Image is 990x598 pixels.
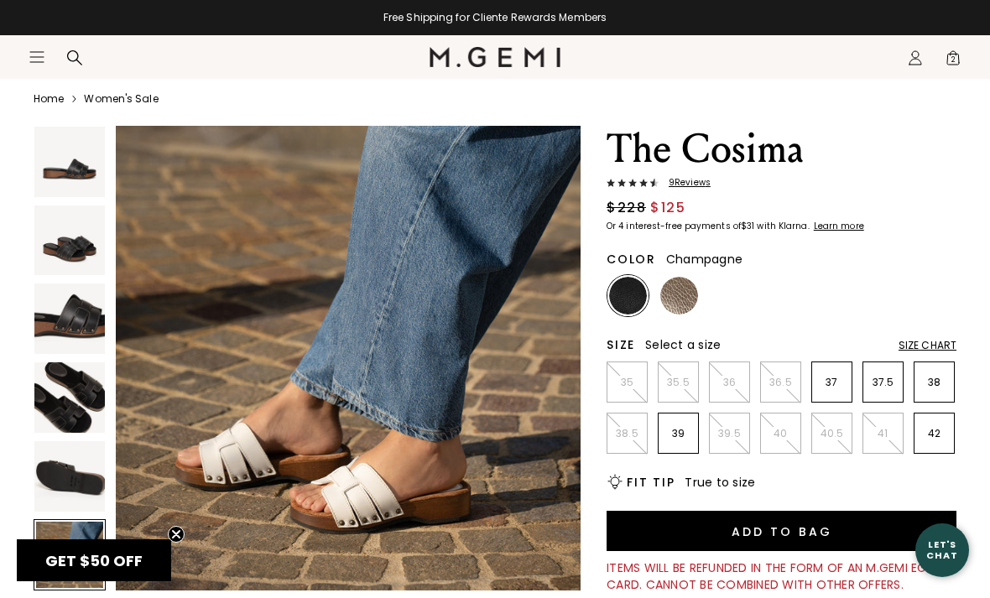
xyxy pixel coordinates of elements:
img: The Cosima [34,127,105,197]
span: Champagne [666,251,742,268]
img: The Cosima [34,205,105,276]
img: M.Gemi [430,47,561,67]
span: 2 [945,53,961,70]
a: 9Reviews [607,178,956,191]
div: Items will be refunded in the form of an M.Gemi eGift Card. Cannot be combined with other offers. [607,559,956,593]
klarna-placement-style-cta: Learn more [814,220,864,232]
p: 39.5 [710,427,749,440]
span: True to size [685,474,755,491]
p: 36 [710,376,749,389]
a: Learn more [812,221,864,231]
klarna-placement-style-amount: $31 [741,220,754,232]
klarna-placement-style-body: with Klarna [757,220,811,232]
p: 41 [863,427,903,440]
span: GET $50 OFF [45,550,143,571]
button: Add to Bag [607,511,956,551]
p: 38 [914,376,954,389]
img: Black [609,277,647,315]
h2: Color [607,252,656,266]
p: 36.5 [761,376,800,389]
p: 35 [607,376,647,389]
div: Let's Chat [915,539,969,560]
img: Champagne [660,277,698,315]
p: 39 [659,427,698,440]
p: 37.5 [863,376,903,389]
p: 35.5 [659,376,698,389]
button: Open site menu [29,49,45,65]
div: GET $50 OFFClose teaser [17,539,171,581]
img: The Cosima [34,283,105,354]
p: 40 [761,427,800,440]
p: 38.5 [607,427,647,440]
p: 37 [812,376,852,389]
h2: Fit Tip [627,476,675,489]
span: Select a size [645,336,721,353]
klarna-placement-style-body: Or 4 interest-free payments of [607,220,741,232]
p: 42 [914,427,954,440]
span: 9 Review s [659,178,711,188]
h1: The Cosima [607,126,956,173]
div: Size Chart [899,339,956,352]
p: 40.5 [812,427,852,440]
button: Close teaser [168,526,185,543]
span: $228 [607,198,646,218]
img: The Cosima [116,126,581,590]
img: The Cosima [34,362,105,433]
h2: Size [607,338,635,351]
span: $125 [650,198,685,218]
img: The Cosima [34,441,105,512]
